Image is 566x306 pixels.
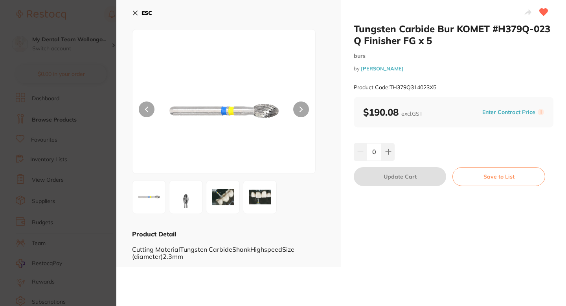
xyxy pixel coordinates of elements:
[132,230,176,238] b: Product Detail
[209,183,237,211] img: anBn
[246,183,274,211] img: Zw
[538,109,544,115] label: i
[354,66,553,72] small: by
[172,183,200,211] img: Zw
[141,9,152,17] b: ESC
[132,6,152,20] button: ESC
[361,65,404,72] a: [PERSON_NAME]
[363,106,423,118] b: $190.08
[401,110,423,117] span: excl. GST
[169,49,279,173] img: Zw
[354,167,446,186] button: Update Cart
[132,238,325,260] div: Cutting MaterialTungsten CarbideShankHighspeedSize (diameter)2.3mm
[354,53,553,59] small: burs
[354,84,436,91] small: Product Code: TH379Q314023X5
[480,109,538,116] button: Enter Contract Price
[354,23,553,46] h2: Tungsten Carbide Bur KOMET #H379Q-023 Q Finisher FG x 5
[452,167,545,186] button: Save to List
[135,183,163,211] img: Zw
